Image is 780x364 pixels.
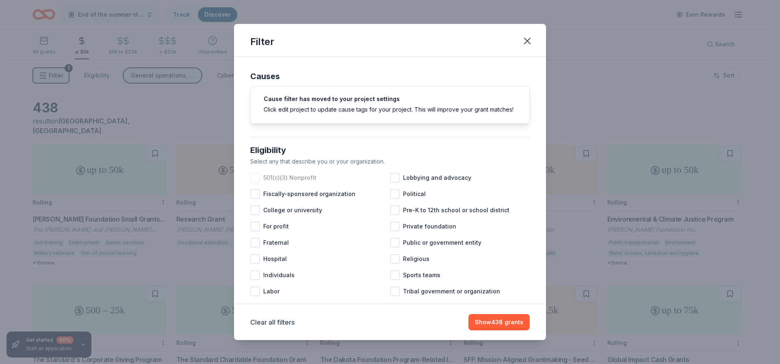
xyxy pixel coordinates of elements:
[403,189,426,199] span: Political
[264,96,516,102] h5: Cause filter has moved to your project settings
[250,70,530,83] div: Causes
[403,205,509,215] span: Pre-K to 12th school or school district
[263,238,289,248] span: Fraternal
[250,157,530,166] div: Select any that describe you or your organization.
[263,205,322,215] span: College or university
[263,286,279,296] span: Labor
[468,314,530,330] button: Show438 grants
[403,222,456,231] span: Private foundation
[263,254,287,264] span: Hospital
[403,270,440,280] span: Sports teams
[403,173,471,183] span: Lobbying and advocacy
[403,238,481,248] span: Public or government entity
[263,189,355,199] span: Fiscally-sponsored organization
[263,222,289,231] span: For profit
[263,270,295,280] span: Individuals
[250,144,530,157] div: Eligibility
[403,286,500,296] span: Tribal government or organization
[250,317,295,327] button: Clear all filters
[263,173,316,183] span: 501(c)(3) Nonprofit
[403,254,429,264] span: Religious
[264,105,516,114] div: Click edit project to update cause tags for your project. This will improve your grant matches!
[250,35,274,48] div: Filter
